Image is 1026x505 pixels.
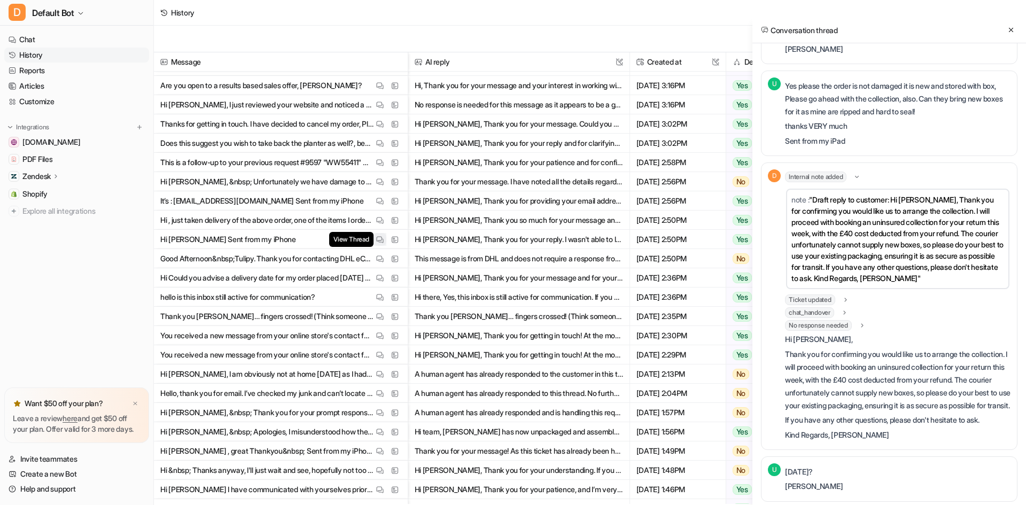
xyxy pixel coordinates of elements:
[158,52,403,72] span: Message
[634,480,721,499] span: [DATE] 1:46PM
[16,123,49,131] p: Integrations
[415,307,623,326] button: Thank you [PERSON_NAME]… fingers crossed! (Think someone at [GEOGRAPHIC_DATA] might be doing a lo...
[4,187,149,201] a: ShopifyShopify
[415,230,623,249] button: Hi [PERSON_NAME], Thank you for your reply. I wasn't able to locate your email address from your ...
[733,369,750,379] span: No
[785,80,1011,118] p: Yes please the order is not damaged it is new and stored with box, Please go ahead with the colle...
[160,230,296,249] p: Hi [PERSON_NAME] Sent from my iPhone
[726,134,792,153] button: Yes
[415,326,623,345] button: Hi [PERSON_NAME], Thank you for getting in touch! At the moment, we aren't able to offer bespoke ...
[733,61,750,72] span: No
[11,191,17,197] img: Shopify
[22,154,52,165] span: PDF Files
[733,388,750,399] span: No
[4,32,149,47] a: Chat
[634,441,721,461] span: [DATE] 1:49PM
[160,384,374,403] p: Hello, thank you for email. I’ve checked my junk and can’t locate the confirmation email at all. ...
[785,320,852,331] span: No response needed
[634,345,721,364] span: [DATE] 2:29PM
[726,403,792,422] button: No
[415,364,623,384] button: A human agent has already responded to the customer in this thread. Per the instructions, I will ...
[726,268,792,288] button: Yes
[415,134,623,153] button: Hi [PERSON_NAME], Thank you for your reply and for clarifying. We only require the damaged trelli...
[415,191,623,211] button: Hi [PERSON_NAME], Thank you for providing your email address. I can confirm your order was placed...
[726,230,792,249] button: Yes
[785,307,834,318] span: chat_handover
[13,399,21,408] img: star
[25,398,103,409] p: Want $50 off your plan?
[733,196,752,206] span: Yes
[6,123,14,131] img: expand menu
[634,422,721,441] span: [DATE] 1:56PM
[733,349,752,360] span: Yes
[726,191,792,211] button: Yes
[726,480,792,499] button: Yes
[744,52,778,72] h2: Deflection
[634,230,721,249] span: [DATE] 2:50PM
[726,153,792,172] button: Yes
[726,288,792,307] button: Yes
[160,403,374,422] p: Hi [PERSON_NAME], &nbsp; Thank you for your prompt response. Unfortunately, we would like to proc...
[4,135,149,150] a: wovenwood.co.uk[DOMAIN_NAME]
[415,95,623,114] button: No response is needed for this message as it appears to be a generic marketing offer. The ticket ...
[4,63,149,78] a: Reports
[634,114,721,134] span: [DATE] 3:02PM
[136,123,143,131] img: menu_add.svg
[160,114,374,134] p: Thanks for getting in touch. I have decided to cancel my order, Please confirm. [PERSON_NAME]
[768,463,781,476] span: U
[32,5,74,20] span: Default Bot
[634,134,721,153] span: [DATE] 3:02PM
[634,249,721,268] span: [DATE] 2:50PM
[726,114,792,134] button: Yes
[791,195,809,204] span: note :
[160,480,374,499] p: Hi [PERSON_NAME] I have communicated with yourselves prior to this &amp; you chased it up &amp; I...
[726,384,792,403] button: No
[726,95,792,114] button: Yes
[160,134,374,153] p: Does this suggest you wish to take back the planter as well?, because if it does you will need to...
[634,326,721,345] span: [DATE] 2:30PM
[160,345,374,364] p: You received a new message from your online store's contact form. Country Code: GB Name: [PERSON_...
[415,480,623,499] button: Hi [PERSON_NAME], Thank you for your patience, and I’m very sorry for the continued trouble recei...
[9,206,19,216] img: explore all integrations
[791,195,1004,283] span: "Draft reply to customer: Hi [PERSON_NAME], Thank you for confirming you would like us to arrange...
[733,176,750,187] span: No
[415,461,623,480] button: Hi [PERSON_NAME], Thank you for your understanding. If you have any questions once your planter a...
[4,94,149,109] a: Customize
[160,153,374,172] p: This is a follow-up to your previous request #9597 "WW55411" Ah it did say in stock on your websi...
[160,461,374,480] p: Hi &nbsp; Thanks anyway, I'll just wait and see, hopefully not too much assembly. &nbsp; Regards&...
[726,345,792,364] button: Yes
[413,52,625,72] span: AI reply
[733,99,752,110] span: Yes
[634,172,721,191] span: [DATE] 2:56PM
[634,384,721,403] span: [DATE] 2:04PM
[726,326,792,345] button: Yes
[761,25,838,36] h2: Conversation thread
[4,79,149,94] a: Articles
[160,307,374,326] p: Thank you [PERSON_NAME]… fingers crossed! (Think someone at [GEOGRAPHIC_DATA] might be doing a lo...
[634,461,721,480] span: [DATE] 1:48PM
[733,138,752,149] span: Yes
[4,452,149,467] a: Invite teammates
[160,211,374,230] p: Hi , just taken delivery of the above order, one of the items I ordered was a set of 8 solar floo...
[4,152,149,167] a: PDF FilesPDF Files
[785,120,1011,133] p: thanks VERY much
[785,348,1011,412] p: Thank you for confirming you would like us to arrange the collection. I will proceed with booking...
[160,268,374,288] p: Hi Could you advise a delivery date for my order placed [DATE] please Thanks [PERSON_NAME] Sent f...
[726,76,792,95] button: Yes
[733,157,752,168] span: Yes
[11,139,17,145] img: wovenwood.co.uk
[785,172,846,182] span: Internal note added
[4,481,149,496] a: Help and support
[768,77,781,90] span: U
[63,414,77,423] a: here
[634,76,721,95] span: [DATE] 3:16PM
[733,484,752,495] span: Yes
[634,307,721,326] span: [DATE] 2:35PM
[415,422,623,441] button: Hi team, [PERSON_NAME] has now unpackaged and assembled the larger planters, and unfortunately bo...
[160,172,374,191] p: Hi [PERSON_NAME], &nbsp; Unfortunately we have damage to 3 of the planters: - &nbsp; 2 x Grey 500...
[785,294,835,305] span: Ticket updated
[415,288,623,307] button: Hi there, Yes, this inbox is still active for communication. If you have any questions or need as...
[768,169,781,182] span: D
[22,137,80,147] span: [DOMAIN_NAME]
[733,407,750,418] span: No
